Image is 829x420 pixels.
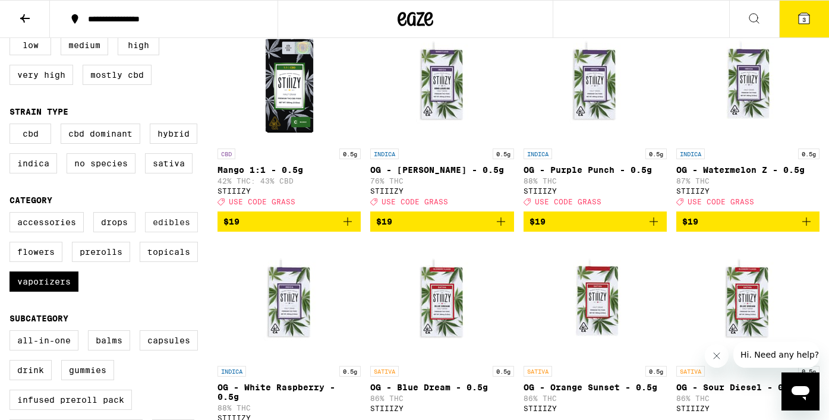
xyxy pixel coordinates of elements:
legend: Subcategory [10,314,68,323]
div: STIIIZY [676,187,819,195]
p: 0.5g [339,366,361,377]
span: USE CODE GRASS [535,198,601,206]
p: 0.5g [493,149,514,159]
p: INDICA [524,149,552,159]
p: INDICA [218,366,246,377]
p: OG - White Raspberry - 0.5g [218,383,361,402]
span: $19 [682,217,698,226]
div: STIIIZY [370,187,513,195]
p: 88% THC [524,177,667,185]
label: Sativa [145,153,193,173]
img: STIIIZY - OG - Watermelon Z - 0.5g [688,24,807,143]
p: 0.5g [493,366,514,377]
div: STIIIZY [370,405,513,412]
label: Capsules [140,330,198,350]
label: All-In-One [10,330,78,350]
div: STIIIZY [524,405,667,412]
label: Very High [10,65,73,85]
label: Vaporizers [10,271,78,292]
label: No Species [67,153,135,173]
label: Low [10,35,51,55]
span: 3 [802,16,806,23]
label: Gummies [61,360,114,380]
span: USE CODE GRASS [382,198,448,206]
button: Add to bag [370,211,513,232]
p: Mango 1:1 - 0.5g [218,165,361,175]
img: STIIIZY - OG - Orange Sunset - 0.5g [535,241,654,360]
p: SATIVA [524,366,552,377]
span: $19 [223,217,239,226]
button: Add to bag [218,211,361,232]
a: Open page for OG - King Louis XIII - 0.5g from STIIIZY [370,24,513,211]
p: INDICA [370,149,399,159]
a: Open page for OG - Watermelon Z - 0.5g from STIIIZY [676,24,819,211]
p: 0.5g [339,149,361,159]
p: SATIVA [676,366,705,377]
span: USE CODE GRASS [688,198,754,206]
div: STIIIZY [218,187,361,195]
p: 0.5g [798,366,819,377]
a: Open page for OG - Purple Punch - 0.5g from STIIIZY [524,24,667,211]
p: CBD [218,149,235,159]
p: OG - Watermelon Z - 0.5g [676,165,819,175]
legend: Strain Type [10,107,68,116]
label: Medium [61,35,108,55]
legend: Category [10,195,52,205]
span: $19 [529,217,546,226]
label: CBD Dominant [61,124,140,144]
p: OG - [PERSON_NAME] - 0.5g [370,165,513,175]
label: Mostly CBD [83,65,152,85]
img: STIIIZY - Mango 1:1 - 0.5g [230,24,349,143]
p: OG - Blue Dream - 0.5g [370,383,513,392]
p: OG - Purple Punch - 0.5g [524,165,667,175]
p: INDICA [676,149,705,159]
p: 87% THC [676,177,819,185]
p: OG - Orange Sunset - 0.5g [524,383,667,392]
label: Hybrid [150,124,197,144]
img: STIIIZY - OG - Blue Dream - 0.5g [383,241,502,360]
label: CBD [10,124,51,144]
label: Accessories [10,212,84,232]
label: Drops [93,212,135,232]
p: 86% THC [524,394,667,402]
label: Indica [10,153,57,173]
p: 86% THC [370,394,513,402]
button: Add to bag [524,211,667,232]
label: Topicals [140,242,198,262]
label: Balms [88,330,130,350]
p: 0.5g [798,149,819,159]
p: 0.5g [645,366,667,377]
img: STIIIZY - OG - King Louis XIII - 0.5g [383,24,502,143]
iframe: Close message [705,344,729,368]
iframe: Message from company [733,342,819,368]
label: Edibles [145,212,198,232]
p: 76% THC [370,177,513,185]
button: Add to bag [676,211,819,232]
p: 42% THC: 43% CBD [218,177,361,185]
label: Infused Preroll Pack [10,390,132,410]
label: Prerolls [72,242,130,262]
div: STIIIZY [524,187,667,195]
a: Open page for Mango 1:1 - 0.5g from STIIIZY [218,24,361,211]
p: SATIVA [370,366,399,377]
span: USE CODE GRASS [229,198,295,206]
p: 88% THC [218,404,361,412]
p: OG - Sour Diesel - 0.5g [676,383,819,392]
span: $19 [376,217,392,226]
p: 86% THC [676,394,819,402]
img: STIIIZY - OG - White Raspberry - 0.5g [230,241,349,360]
label: Drink [10,360,52,380]
img: STIIIZY - OG - Sour Diesel - 0.5g [688,241,807,360]
button: 3 [779,1,829,37]
label: High [118,35,159,55]
img: STIIIZY - OG - Purple Punch - 0.5g [535,24,654,143]
p: 0.5g [645,149,667,159]
div: STIIIZY [676,405,819,412]
iframe: Button to launch messaging window [781,372,819,410]
label: Flowers [10,242,62,262]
